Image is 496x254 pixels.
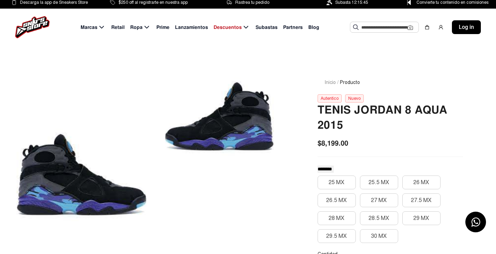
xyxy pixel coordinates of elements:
button: 29 MX [402,211,441,225]
h2: TENIS JORDAN 8 AQUA 2015 [318,103,463,133]
img: user [438,24,444,30]
span: Retail [111,24,125,31]
span: Partners [283,24,303,31]
button: 29.5 MX [318,229,356,243]
span: Producto [340,79,360,86]
span: Descuentos [214,24,242,31]
span: Lanzamientos [175,24,208,31]
span: Ropa [130,24,143,31]
img: Buscar [353,24,359,30]
button: 25 MX [318,176,356,189]
span: / [337,79,339,86]
img: shopping [424,24,430,30]
img: Cámara [407,25,413,30]
div: Nuevo [345,94,364,103]
button: 27.5 MX [402,193,441,207]
button: 30 MX [360,229,398,243]
img: logo [15,16,50,38]
span: $8,199.00 [318,138,348,148]
button: 28.5 MX [360,211,398,225]
div: Autentico [318,94,342,103]
span: Log in [459,23,474,31]
button: 25.5 MX [360,176,398,189]
span: Blog [308,24,319,31]
a: Inicio [324,80,336,85]
span: Subastas [256,24,278,31]
span: Prime [156,24,169,31]
button: 26.5 MX [318,193,356,207]
button: 28 MX [318,211,356,225]
button: 26 MX [402,176,441,189]
span: Marcas [81,24,97,31]
button: 27 MX [360,193,398,207]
